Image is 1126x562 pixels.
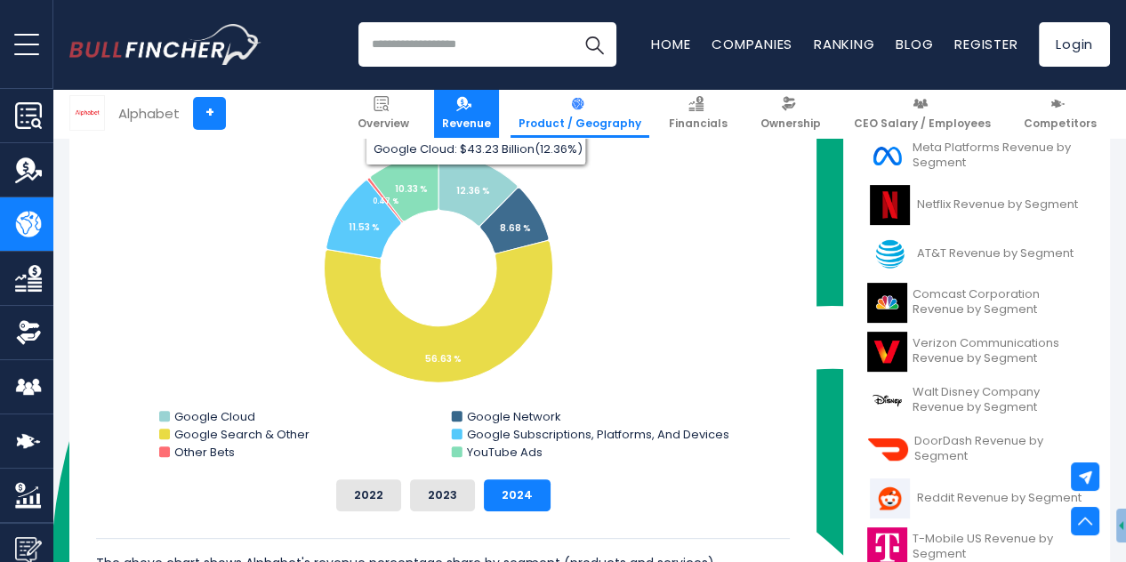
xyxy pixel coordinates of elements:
tspan: 10.33 % [395,182,428,196]
a: Reddit Revenue by Segment [857,474,1097,523]
span: Revenue [442,116,491,131]
a: Competitors [1016,89,1105,138]
a: Ranking [814,35,874,53]
img: RDDT logo [867,478,912,518]
tspan: 8.68 % [500,221,531,235]
a: Financials [661,89,736,138]
img: DIS logo [867,381,907,421]
a: + [193,97,226,130]
tspan: 0.47 % [373,197,398,207]
button: 2024 [484,479,551,511]
text: Google Subscriptions, Platforms, And Devices [467,426,729,443]
span: Product / Geography [519,116,641,131]
a: Register [954,35,1017,53]
text: YouTube Ads [466,444,543,461]
a: AT&T Revenue by Segment [857,229,1097,278]
svg: Alphabet's Revenue Share by Segment [96,109,790,465]
a: Home [651,35,690,53]
button: Search [572,22,616,67]
a: Comcast Corporation Revenue by Segment [857,278,1097,327]
a: CEO Salary / Employees [846,89,999,138]
span: AT&T Revenue by Segment [917,246,1074,261]
span: Meta Platforms Revenue by Segment [913,140,1086,171]
span: CEO Salary / Employees [854,116,991,131]
button: 2022 [336,479,401,511]
button: 2023 [410,479,475,511]
a: Overview [350,89,417,138]
img: GOOGL logo [70,96,104,130]
img: META logo [867,136,907,176]
div: Alphabet [118,103,180,124]
a: Go to homepage [69,24,261,65]
span: T-Mobile US Revenue by Segment [913,532,1086,562]
img: VZ logo [867,332,907,372]
a: Walt Disney Company Revenue by Segment [857,376,1097,425]
img: Bullfincher logo [69,24,261,65]
a: Meta Platforms Revenue by Segment [857,132,1097,181]
a: Netflix Revenue by Segment [857,181,1097,229]
span: Overview [358,116,409,131]
img: T logo [867,234,912,274]
text: Other Bets [174,444,235,461]
span: Financials [669,116,728,131]
img: CMCSA logo [867,283,907,323]
span: Walt Disney Company Revenue by Segment [913,385,1086,415]
span: Netflix Revenue by Segment [917,197,1078,213]
a: Verizon Communications Revenue by Segment [857,327,1097,376]
a: Product / Geography [511,89,649,138]
tspan: 12.36 % [456,184,490,197]
span: Comcast Corporation Revenue by Segment [913,287,1086,317]
text: Google Search & Other [174,426,310,443]
a: Ownership [752,89,829,138]
img: Ownership [15,319,42,346]
text: Google Cloud [174,408,255,425]
span: DoorDash Revenue by Segment [914,434,1086,464]
text: Google Network [467,408,561,425]
a: Revenue [434,89,499,138]
img: DASH logo [867,430,909,470]
a: Blog [896,35,933,53]
span: Ownership [760,116,821,131]
tspan: 56.63 % [425,352,462,365]
a: Companies [712,35,792,53]
span: Verizon Communications Revenue by Segment [913,336,1086,366]
span: Competitors [1024,116,1097,131]
a: Login [1039,22,1110,67]
span: Reddit Revenue by Segment [917,491,1082,506]
a: DoorDash Revenue by Segment [857,425,1097,474]
img: NFLX logo [867,185,912,225]
tspan: 11.53 % [349,221,380,234]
